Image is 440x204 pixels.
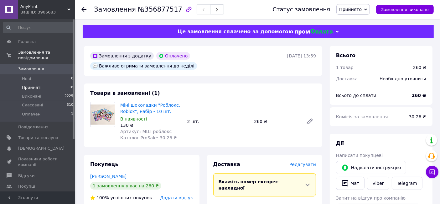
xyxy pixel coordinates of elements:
[69,85,73,90] span: 18
[90,90,160,96] span: Товари в замовленні (1)
[90,195,152,201] div: успішних покупок
[81,6,86,13] div: Повернутися назад
[185,117,252,126] div: 2 шт.
[22,76,31,82] span: Нові
[409,114,426,119] span: 30.26 ₴
[336,76,358,81] span: Доставка
[90,174,127,179] a: [PERSON_NAME]
[20,9,75,15] div: Ваш ID: 3906683
[156,52,190,60] div: Оплачено
[90,62,197,70] div: Важливо отримати замовлення до неділі
[213,161,241,167] span: Доставка
[18,146,65,151] span: [DEMOGRAPHIC_DATA]
[251,117,301,126] div: 260 ₴
[336,177,365,190] button: Чат
[18,184,35,189] span: Покупці
[336,196,406,201] span: Запит на відгук про компанію
[22,85,41,90] span: Прийняті
[22,94,41,99] span: Виконані
[18,50,75,61] span: Замовлення та повідомлення
[376,72,430,86] div: Необхідно уточнити
[178,29,293,35] span: Це замовлення сплачено за допомогою
[289,162,316,167] span: Редагувати
[120,129,172,134] span: Артикул: МШ_роблокс
[336,153,383,158] span: Написати покупцеві
[336,114,388,119] span: Комісія за замовлення
[287,53,316,58] time: [DATE] 13:59
[18,66,44,72] span: Замовлення
[90,182,161,190] div: 1 замовлення у вас на 260 ₴
[336,140,344,146] span: Дії
[412,93,426,98] b: 260 ₴
[273,6,330,13] div: Статус замовлення
[120,135,177,140] span: Каталог ProSale: 30.26 ₴
[120,122,182,128] div: 130 ₴
[295,29,333,35] img: evopay logo
[336,65,354,70] span: 1 товар
[90,161,118,167] span: Покупець
[426,166,438,178] button: Чат з покупцем
[67,102,73,108] span: 310
[22,102,43,108] span: Скасовані
[18,156,58,168] span: Показники роботи компанії
[219,179,280,191] span: Вкажіть номер експрес-накладної
[18,135,58,141] span: Товари та послуги
[336,52,355,58] span: Всього
[96,195,109,200] span: 100%
[381,7,429,12] span: Замовлення виконано
[94,6,136,13] span: Замовлення
[65,94,73,99] span: 2225
[90,52,154,60] div: Замовлення з додатку
[160,195,193,200] span: Додати відгук
[20,4,67,9] span: AnyPrint
[336,161,406,174] button: Надіслати інструкцію
[376,5,434,14] button: Замовлення виконано
[367,177,389,190] a: Viber
[413,64,426,71] div: 260 ₴
[18,39,36,45] span: Головна
[71,111,73,117] span: 1
[93,63,98,68] img: :speech_balloon:
[3,22,74,33] input: Пошук
[138,6,182,13] span: №356877517
[392,177,422,190] a: Telegram
[336,93,376,98] span: Всього до сплати
[18,173,34,179] span: Відгуки
[18,124,49,130] span: Повідомлення
[120,116,147,121] span: В наявності
[71,76,73,82] span: 0
[303,115,316,128] a: Редагувати
[22,111,42,117] span: Оплачені
[91,105,115,125] img: Міні шоколадки "Роблокс, Roblox", набір - 10 шт.
[120,103,180,114] a: Міні шоколадки "Роблокс, Roblox", набір - 10 шт.
[339,7,362,12] span: Прийнято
